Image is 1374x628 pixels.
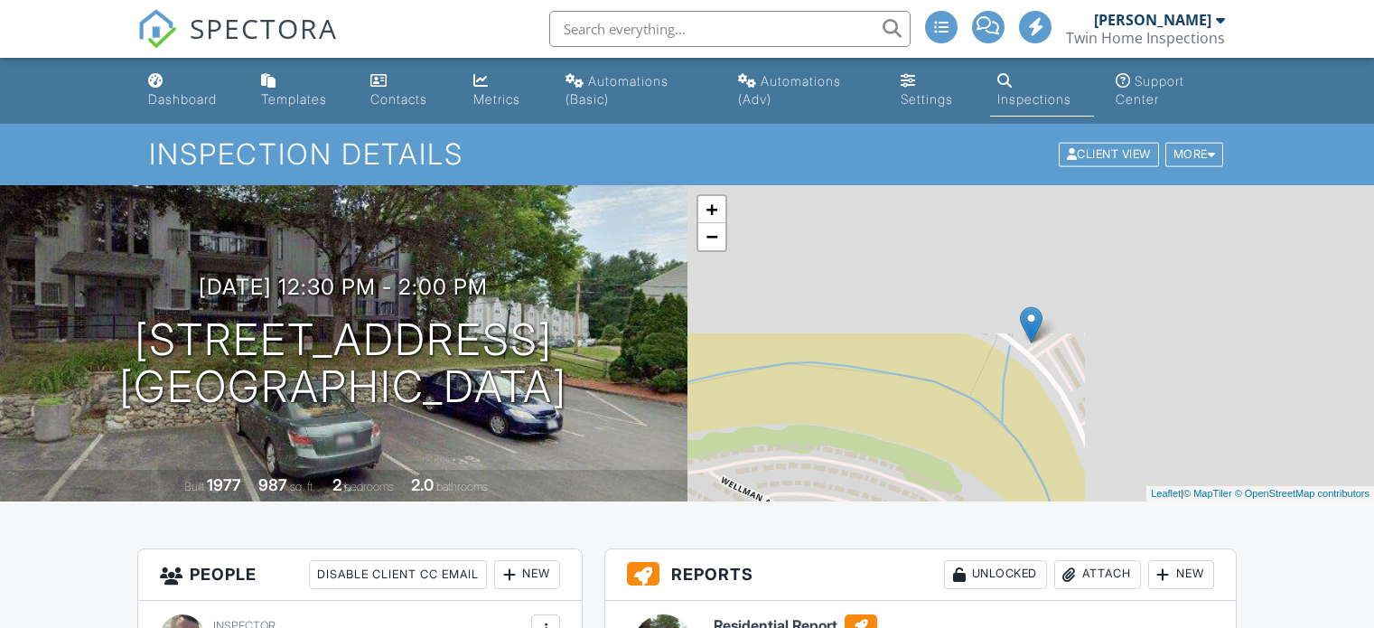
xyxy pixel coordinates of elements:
[1183,488,1232,499] a: © MapTiler
[893,65,976,117] a: Settings
[137,24,338,62] a: SPECTORA
[901,91,953,107] div: Settings
[731,65,879,117] a: Automations (Advanced)
[1116,73,1184,107] div: Support Center
[549,11,911,47] input: Search everything...
[1165,143,1224,167] div: More
[1108,65,1233,117] a: Support Center
[148,91,217,107] div: Dashboard
[290,480,315,493] span: sq. ft.
[138,549,582,601] h3: People
[261,91,327,107] div: Templates
[1148,560,1214,589] div: New
[738,73,841,107] div: Automations (Adv)
[1094,11,1211,29] div: [PERSON_NAME]
[137,9,177,49] img: The Best Home Inspection Software - Spectora
[184,480,204,493] span: Built
[258,475,287,494] div: 987
[605,549,1236,601] h3: Reports
[411,475,434,494] div: 2.0
[149,138,1225,170] h1: Inspection Details
[254,65,350,117] a: Templates
[370,91,427,107] div: Contacts
[1057,146,1164,160] a: Client View
[558,65,716,117] a: Automations (Basic)
[494,560,560,589] div: New
[190,9,338,47] span: SPECTORA
[1151,488,1181,499] a: Leaflet
[436,480,488,493] span: bathrooms
[207,475,241,494] div: 1977
[332,475,341,494] div: 2
[944,560,1047,589] div: Unlocked
[199,275,488,299] h3: [DATE] 12:30 pm - 2:00 pm
[473,91,520,107] div: Metrics
[1059,143,1159,167] div: Client View
[698,196,725,223] a: Zoom in
[565,73,668,107] div: Automations (Basic)
[1235,488,1369,499] a: © OpenStreetMap contributors
[363,65,452,117] a: Contacts
[698,223,725,250] a: Zoom out
[466,65,544,117] a: Metrics
[1146,486,1374,501] div: |
[119,316,567,412] h1: [STREET_ADDRESS] [GEOGRAPHIC_DATA]
[309,560,487,589] div: Disable Client CC Email
[997,91,1071,107] div: Inspections
[344,480,394,493] span: bedrooms
[1066,29,1225,47] div: Twin Home Inspections
[1054,560,1141,589] div: Attach
[990,65,1093,117] a: Inspections
[141,65,239,117] a: Dashboard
